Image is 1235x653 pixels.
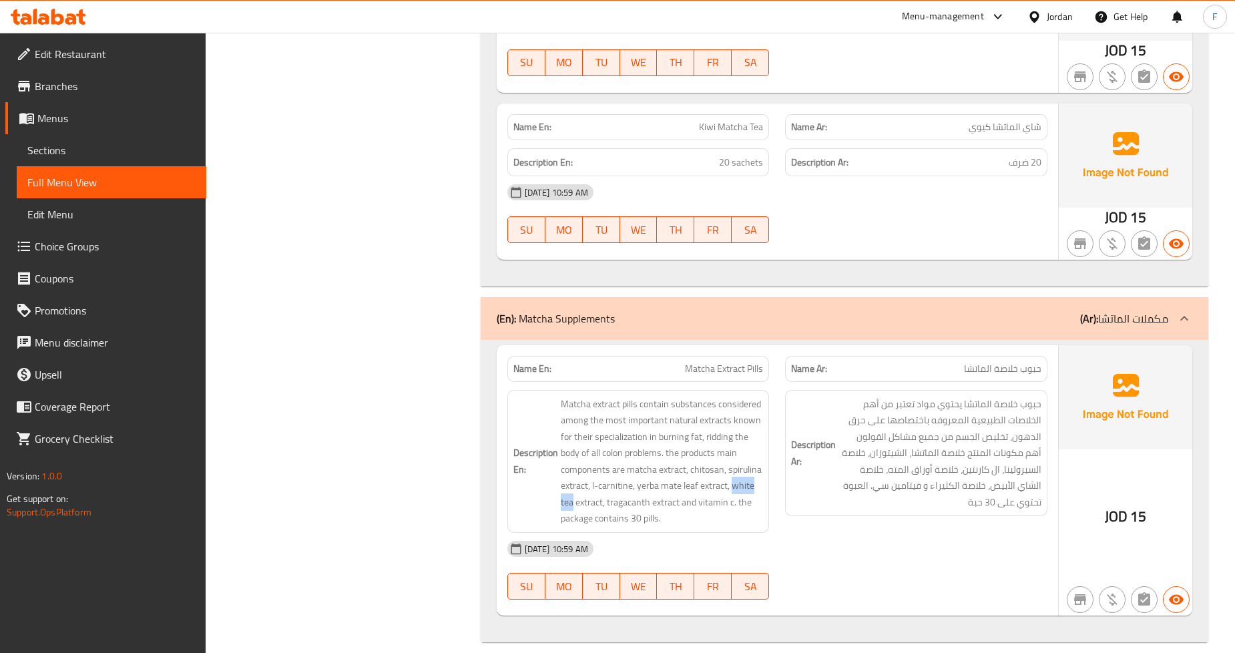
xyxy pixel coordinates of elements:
span: حبوب خلاصة الماتشا [964,362,1041,376]
span: MO [551,53,577,72]
span: [DATE] 10:59 AM [519,543,593,556]
a: Coupons [5,262,206,294]
span: Edit Restaurant [35,46,196,62]
button: SA [732,216,769,243]
span: 20 ضرف [1009,154,1041,171]
button: Not branch specific item [1067,63,1093,90]
button: Not has choices [1131,586,1158,613]
span: 15 [1130,204,1146,230]
span: Version: [7,467,39,485]
span: Menu disclaimer [35,335,196,351]
a: Menu disclaimer [5,326,206,359]
a: Edit Menu [17,198,206,230]
a: Sections [17,134,206,166]
span: FR [700,577,726,596]
button: TH [657,573,694,600]
img: Ae5nvW7+0k+MAAAAAElFTkSuQmCC [1059,345,1192,449]
button: Available [1163,63,1190,90]
span: Sections [27,142,196,158]
button: MO [545,573,583,600]
button: MO [545,216,583,243]
button: WE [620,49,658,76]
strong: Description Ar: [791,154,848,171]
p: مكملات الماتشا [1080,310,1168,326]
div: Jordan [1047,9,1073,24]
button: FR [694,573,732,600]
span: Edit Menu [27,206,196,222]
span: Matcha extract pills contain substances considered among the most important natural extracts know... [561,396,764,527]
button: FR [694,216,732,243]
span: Choice Groups [35,238,196,254]
a: Promotions [5,294,206,326]
a: Branches [5,70,206,102]
span: TU [588,220,615,240]
span: Kiwi Matcha Tea [699,120,763,134]
span: TH [662,220,689,240]
div: Menu-management [902,9,984,25]
span: Promotions [35,302,196,318]
button: Purchased item [1099,63,1126,90]
span: شاي الماتشا كيوي [969,120,1041,134]
a: Edit Restaurant [5,38,206,70]
strong: Description En: [513,445,558,477]
p: Matcha Supplements [497,310,615,326]
span: Coupons [35,270,196,286]
button: Purchased item [1099,586,1126,613]
button: TU [583,49,620,76]
span: MO [551,220,577,240]
span: Grocery Checklist [35,431,196,447]
span: [DATE] 10:59 AM [519,186,593,199]
span: JOD [1105,503,1128,529]
span: حبوب خلاصة الماتشا يحتوي مواد تعتبر من أهم الخلاصات الطبيعية المعروفه باختصاصها على حرق الدهون، ت... [838,396,1041,511]
span: TU [588,577,615,596]
span: JOD [1105,37,1128,63]
button: TU [583,573,620,600]
button: Not branch specific item [1067,230,1093,257]
strong: Description Ar: [791,437,836,469]
span: Full Menu View [27,174,196,190]
span: Branches [35,78,196,94]
button: TH [657,216,694,243]
button: MO [545,49,583,76]
button: Available [1163,586,1190,613]
strong: Name En: [513,362,551,376]
a: Choice Groups [5,230,206,262]
b: (Ar): [1080,308,1098,329]
span: FR [700,220,726,240]
button: Not has choices [1131,63,1158,90]
a: Menus [5,102,206,134]
span: MO [551,577,577,596]
span: FR [700,53,726,72]
span: Get support on: [7,490,68,507]
span: 15 [1130,503,1146,529]
a: Full Menu View [17,166,206,198]
button: TU [583,216,620,243]
span: Coverage Report [35,399,196,415]
span: SA [737,220,764,240]
span: 1.0.0 [41,467,62,485]
span: Menus [37,110,196,126]
strong: Description En: [513,154,573,171]
span: SA [737,53,764,72]
span: WE [626,220,652,240]
strong: Name Ar: [791,362,827,376]
span: WE [626,53,652,72]
button: TH [657,49,694,76]
div: (En): Matcha Supplements(Ar):مكملات الماتشا [481,297,1208,340]
strong: Name Ar: [791,120,827,134]
span: SU [513,577,540,596]
a: Support.OpsPlatform [7,503,91,521]
button: SU [507,216,545,243]
span: SU [513,220,540,240]
span: JOD [1105,204,1128,230]
button: Not branch specific item [1067,586,1093,613]
a: Grocery Checklist [5,423,206,455]
button: WE [620,573,658,600]
button: Available [1163,230,1190,257]
span: F [1212,9,1217,24]
button: WE [620,216,658,243]
button: Purchased item [1099,230,1126,257]
span: TH [662,53,689,72]
span: WE [626,577,652,596]
span: TU [588,53,615,72]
